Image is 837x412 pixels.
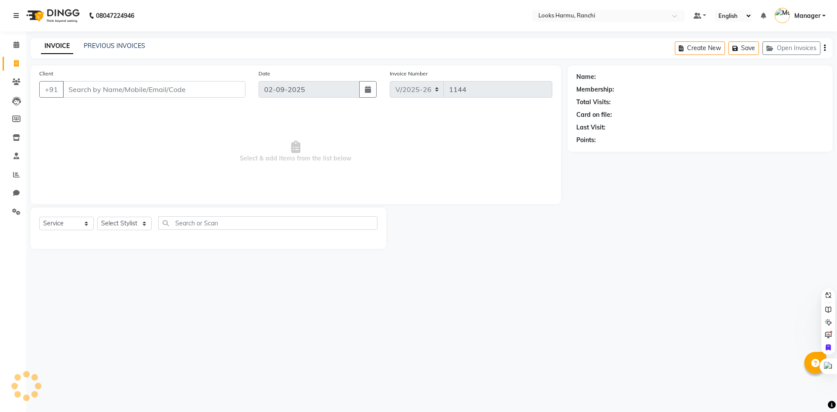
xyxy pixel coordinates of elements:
a: PREVIOUS INVOICES [84,42,145,50]
div: Card on file: [576,110,612,119]
label: Date [259,70,270,78]
div: Last Visit: [576,123,606,132]
b: 08047224946 [96,3,134,28]
button: Open Invoices [762,41,820,55]
label: Invoice Number [390,70,428,78]
span: Manager [794,11,820,20]
span: Select & add items from the list below [39,108,552,195]
input: Search by Name/Mobile/Email/Code [63,81,245,98]
input: Search or Scan [158,216,378,230]
img: Manager [775,8,790,23]
button: Save [728,41,759,55]
div: Membership: [576,85,614,94]
a: INVOICE [41,38,73,54]
button: Create New [675,41,725,55]
div: Points: [576,136,596,145]
img: logo [22,3,82,28]
div: Total Visits: [576,98,611,107]
label: Client [39,70,53,78]
button: +91 [39,81,64,98]
div: Name: [576,72,596,82]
